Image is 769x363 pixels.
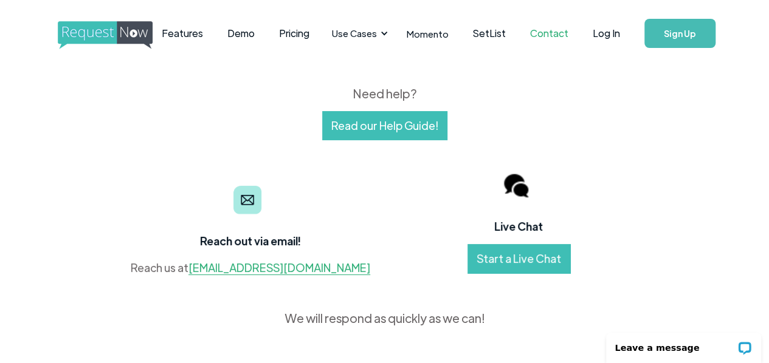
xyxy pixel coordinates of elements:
[494,218,543,235] h5: Live Chat
[467,244,570,273] a: Start a Live Chat
[131,259,370,277] div: Reach us at
[215,15,267,52] a: Demo
[200,232,301,249] h5: Reach out via email!
[284,309,485,327] div: We will respond as quickly as we can!
[58,21,119,46] a: home
[598,325,769,363] iframe: LiveChat chat widget
[332,27,377,40] div: Use Cases
[644,19,716,48] a: Sign Up
[518,15,581,52] a: Contact
[395,16,461,52] a: Momento
[188,260,370,275] a: [EMAIL_ADDRESS][DOMAIN_NAME]
[325,15,391,52] div: Use Cases
[322,111,447,140] a: Read our Help Guide!
[99,84,671,103] div: Need help?
[461,15,518,52] a: SetList
[150,15,215,52] a: Features
[581,12,632,55] a: Log In
[58,21,175,49] img: requestnow logo
[267,15,322,52] a: Pricing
